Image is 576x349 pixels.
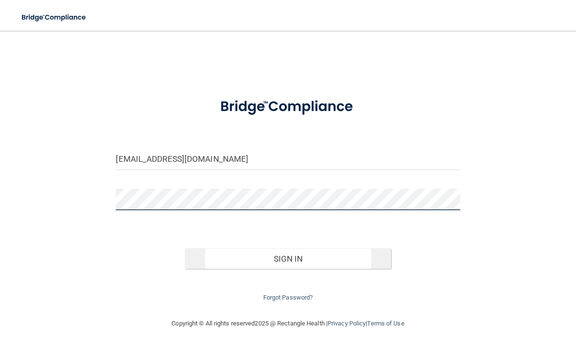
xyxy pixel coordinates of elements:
[263,294,313,301] a: Forgot Password?
[116,148,460,170] input: Email
[367,320,404,327] a: Terms of Use
[328,320,366,327] a: Privacy Policy
[206,88,370,125] img: bridge_compliance_login_screen.278c3ca4.svg
[14,8,94,27] img: bridge_compliance_login_screen.278c3ca4.svg
[185,248,392,269] button: Sign In
[113,308,464,339] div: Copyright © All rights reserved 2025 @ Rectangle Health | |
